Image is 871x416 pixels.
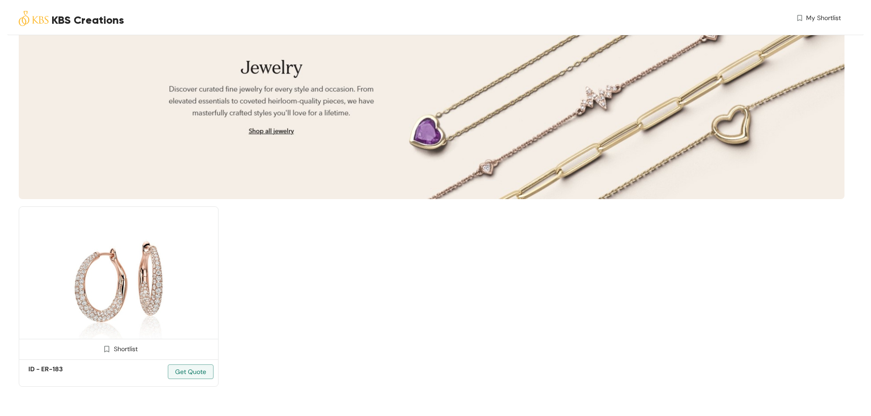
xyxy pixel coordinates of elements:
img: Buyer Portal [19,4,48,33]
img: 6d89966c-7b96-42f3-be3a-35dbb47cd368 [19,206,219,357]
span: KBS Creations [52,12,124,28]
div: Shortlist [99,344,138,353]
span: My Shortlist [806,13,841,23]
span: Get Quote [175,367,206,377]
button: Get Quote [168,364,214,379]
img: Shortlist [102,345,111,353]
img: wishlist [796,13,804,23]
h5: ID - ER-183 [28,364,106,374]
